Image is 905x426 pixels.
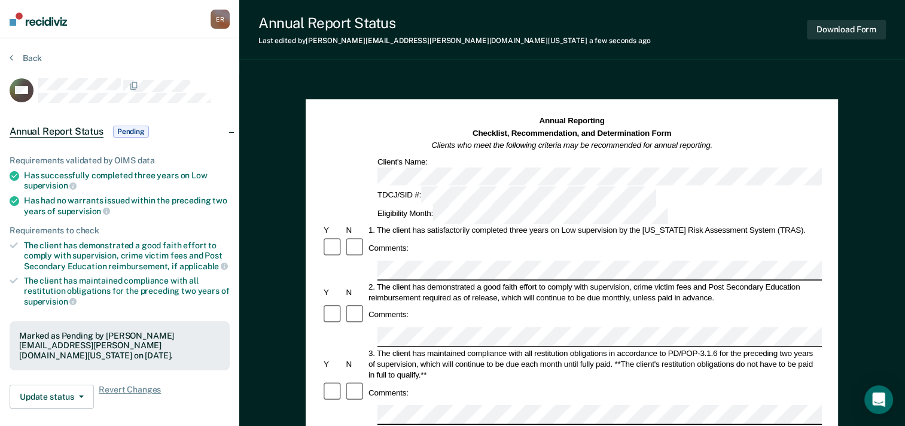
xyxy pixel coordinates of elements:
[99,385,161,409] span: Revert Changes
[540,117,605,126] strong: Annual Reporting
[322,287,344,297] div: Y
[322,358,344,369] div: Y
[322,225,344,236] div: Y
[24,297,77,306] span: supervision
[367,348,822,380] div: 3. The client has maintained compliance with all restitution obligations in accordance to PD/POP-...
[367,243,410,254] div: Comments:
[589,36,651,45] span: a few seconds ago
[113,126,149,138] span: Pending
[473,129,671,138] strong: Checklist, Recommendation, and Determination Form
[10,156,230,166] div: Requirements validated by OIMS data
[807,20,886,39] button: Download Form
[19,331,220,361] div: Marked as Pending by [PERSON_NAME][EMAIL_ADDRESS][PERSON_NAME][DOMAIN_NAME][US_STATE] on [DATE].
[57,206,110,216] span: supervision
[367,225,822,236] div: 1. The client has satisfactorily completed three years on Low supervision by the [US_STATE] Risk ...
[345,225,367,236] div: N
[10,226,230,236] div: Requirements to check
[24,276,230,306] div: The client has maintained compliance with all restitution obligations for the preceding two years of
[367,281,822,303] div: 2. The client has demonstrated a good faith effort to comply with supervision, crime victim fees ...
[258,36,651,45] div: Last edited by [PERSON_NAME][EMAIL_ADDRESS][PERSON_NAME][DOMAIN_NAME][US_STATE]
[211,10,230,29] div: E R
[345,287,367,297] div: N
[367,309,410,320] div: Comments:
[432,141,713,150] em: Clients who meet the following criteria may be recommended for annual reporting.
[211,10,230,29] button: ER
[345,358,367,369] div: N
[24,181,77,190] span: supervision
[258,14,651,32] div: Annual Report Status
[376,205,670,224] div: Eligibility Month:
[376,187,658,205] div: TDCJ/SID #:
[10,53,42,63] button: Back
[24,171,230,191] div: Has successfully completed three years on Low
[24,196,230,216] div: Has had no warrants issued within the preceding two years of
[24,241,230,271] div: The client has demonstrated a good faith effort to comply with supervision, crime victim fees and...
[10,13,67,26] img: Recidiviz
[10,126,103,138] span: Annual Report Status
[367,387,410,398] div: Comments:
[864,385,893,414] div: Open Intercom Messenger
[10,385,94,409] button: Update status
[179,261,228,271] span: applicable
